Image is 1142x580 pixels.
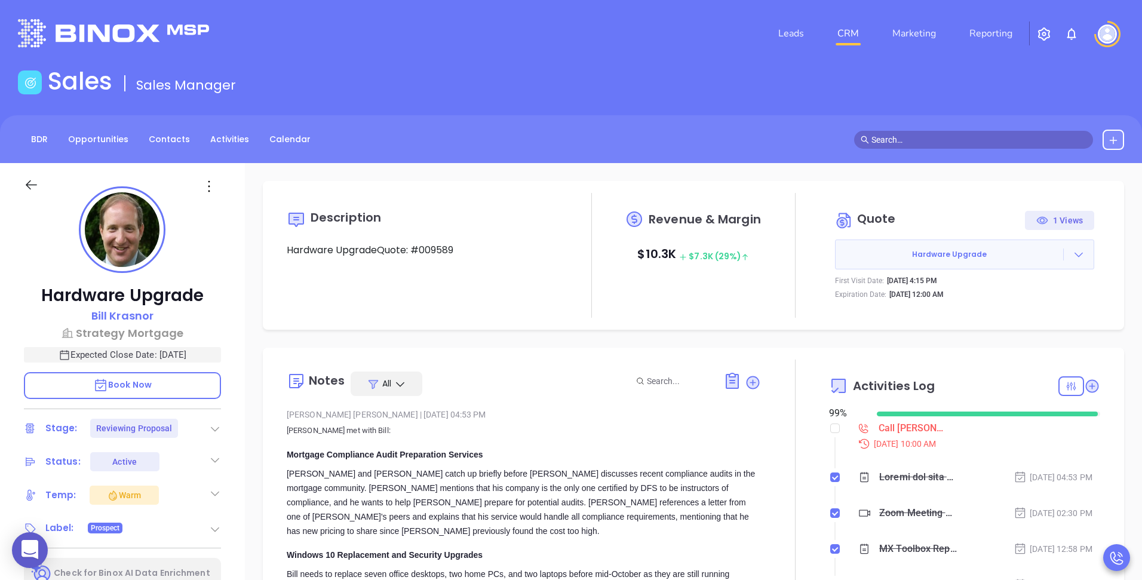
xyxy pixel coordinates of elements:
[888,22,941,45] a: Marketing
[136,76,236,94] span: Sales Manager
[91,521,120,535] span: Prospect
[647,375,710,388] input: Search...
[91,308,154,324] p: Bill Krasnor
[287,406,762,424] div: [PERSON_NAME] [PERSON_NAME] [DATE] 04:53 PM
[287,447,762,462] div: Mortgage Compliance Audit Preparation Services
[835,275,884,286] p: First Visit Date:
[879,419,943,437] div: Call [PERSON_NAME] proposal review - [PERSON_NAME]
[1014,542,1092,556] div: [DATE] 12:58 PM
[857,210,896,227] span: Quote
[85,192,159,267] img: profile-user
[287,467,762,538] div: [PERSON_NAME] and [PERSON_NAME] catch up briefly before [PERSON_NAME] discusses recent compliance...
[96,419,173,438] div: Reviewing Proposal
[879,540,958,558] div: MX Toolbox Report:
[879,504,958,522] div: Zoom Meeting with [PERSON_NAME]
[829,406,862,421] div: 99 %
[61,130,136,149] a: Opportunities
[851,437,1100,450] div: [DATE] 10:00 AM
[887,275,937,286] p: [DATE] 4:15 PM
[889,289,944,300] p: [DATE] 12:00 AM
[420,410,422,419] span: |
[879,468,958,486] div: Loremi dol sita Cons:Adipisci Elitseddoe Tempo Incididuntu LaboreetDolore mag Aliq enima mi venia...
[24,285,221,306] p: Hardware Upgrade
[112,452,137,471] div: Active
[382,378,391,389] span: All
[833,22,864,45] a: CRM
[309,375,345,386] div: Notes
[1037,27,1051,41] img: iconSetting
[142,130,197,149] a: Contacts
[311,209,381,226] span: Description
[24,325,221,341] a: Strategy Mortgage
[287,243,558,257] p: Hardware UpgradeQuote: #009589
[203,130,256,149] a: Activities
[1064,27,1079,41] img: iconNotification
[773,22,809,45] a: Leads
[637,243,749,267] p: $ 10.3K
[24,130,55,149] a: BDR
[836,249,1063,260] span: Hardware Upgrade
[91,308,154,325] a: Bill Krasnor
[649,213,761,225] span: Revenue & Margin
[93,379,152,391] span: Book Now
[287,424,762,438] p: [PERSON_NAME] met with Bill:
[45,519,74,537] div: Label:
[107,488,141,502] div: Warm
[1014,471,1092,484] div: [DATE] 04:53 PM
[48,67,112,96] h1: Sales
[18,19,209,47] img: logo
[45,453,81,471] div: Status:
[1014,507,1092,520] div: [DATE] 02:30 PM
[24,347,221,363] p: Expected Close Date: [DATE]
[835,240,1094,269] button: Hardware Upgrade
[45,486,76,504] div: Temp:
[262,130,318,149] a: Calendar
[835,211,854,230] img: Circle dollar
[54,567,210,579] p: Check for Binox AI Data Enrichment
[871,133,1086,146] input: Search…
[1098,24,1117,44] img: user
[965,22,1017,45] a: Reporting
[45,419,78,437] div: Stage:
[679,250,749,262] span: $ 7.3K (29%)
[287,548,762,562] div: Windows 10 Replacement and Security Upgrades
[835,289,886,300] p: Expiration Date:
[853,380,935,392] span: Activities Log
[861,136,869,144] span: search
[1036,211,1083,230] div: 1 Views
